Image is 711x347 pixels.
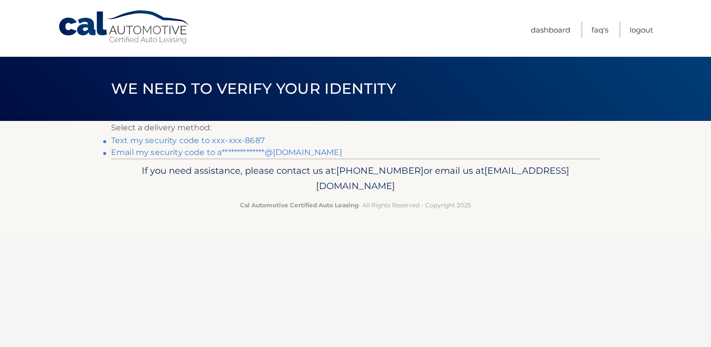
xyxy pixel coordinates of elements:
[240,201,358,209] strong: Cal Automotive Certified Auto Leasing
[531,22,570,38] a: Dashboard
[118,163,593,194] p: If you need assistance, please contact us at: or email us at
[336,165,424,176] span: [PHONE_NUMBER]
[111,136,265,145] a: Text my security code to xxx-xxx-8687
[118,200,593,210] p: - All Rights Reserved - Copyright 2025
[111,79,396,98] span: We need to verify your identity
[592,22,608,38] a: FAQ's
[58,10,191,45] a: Cal Automotive
[111,121,600,135] p: Select a delivery method:
[630,22,653,38] a: Logout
